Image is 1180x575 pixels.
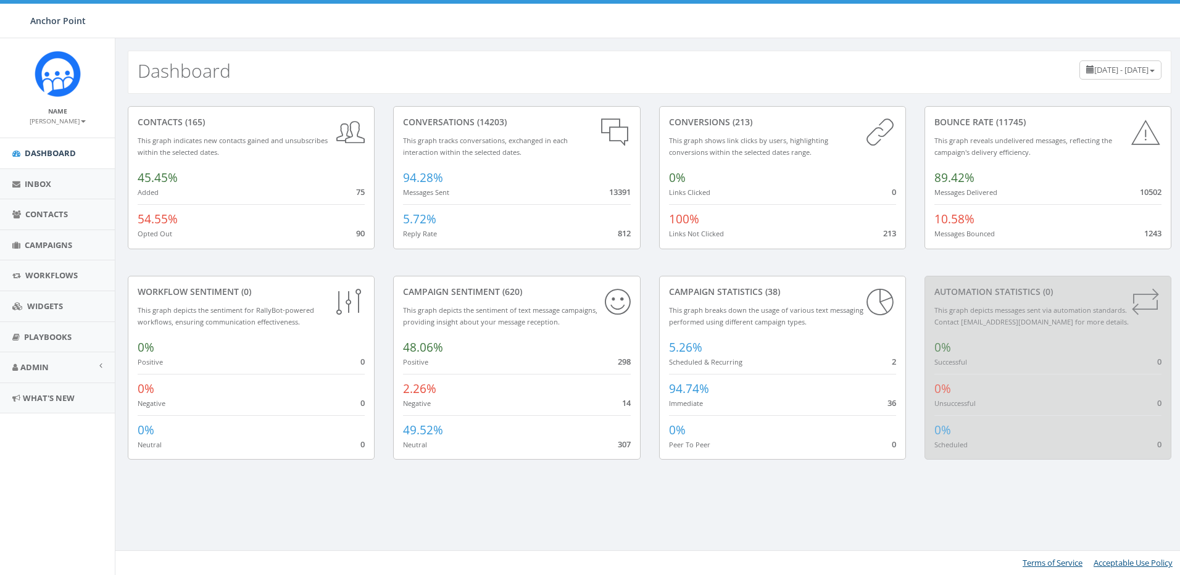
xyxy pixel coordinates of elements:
small: Unsuccessful [934,399,976,408]
small: This graph reveals undelivered messages, reflecting the campaign's delivery efficiency. [934,136,1112,157]
span: 2.26% [403,381,436,397]
small: Added [138,188,159,197]
small: [PERSON_NAME] [30,117,86,125]
span: 13391 [609,186,631,197]
small: This graph breaks down the usage of various text messaging performed using different campaign types. [669,305,863,326]
small: This graph depicts messages sent via automation standards. Contact [EMAIL_ADDRESS][DOMAIN_NAME] f... [934,305,1129,326]
div: contacts [138,116,365,128]
small: Negative [138,399,165,408]
div: Bounce Rate [934,116,1161,128]
div: Campaign Sentiment [403,286,630,298]
span: 89.42% [934,170,974,186]
div: Campaign Statistics [669,286,896,298]
span: Widgets [27,300,63,312]
small: Name [48,107,67,115]
small: Positive [138,357,163,366]
span: 0 [892,186,896,197]
span: 94.74% [669,381,709,397]
span: 298 [618,356,631,367]
span: 0 [1157,356,1161,367]
small: Scheduled & Recurring [669,357,742,366]
small: Positive [403,357,428,366]
span: Anchor Point [30,15,86,27]
a: [PERSON_NAME] [30,115,86,126]
span: [DATE] - [DATE] [1094,64,1149,75]
span: (213) [730,116,752,128]
span: 0 [892,439,896,450]
small: Neutral [403,440,427,449]
div: Workflow Sentiment [138,286,365,298]
div: conversations [403,116,630,128]
span: 45.45% [138,170,178,186]
small: Immediate [669,399,703,408]
span: Workflows [25,270,78,281]
span: 36 [887,397,896,408]
span: Playbooks [24,331,72,342]
small: Links Clicked [669,188,710,197]
span: 0% [934,381,951,397]
span: 5.72% [403,211,436,227]
small: This graph tracks conversations, exchanged in each interaction within the selected dates. [403,136,568,157]
span: 0 [360,356,365,367]
span: 812 [618,228,631,239]
span: 0% [669,170,686,186]
span: 10502 [1140,186,1161,197]
span: 307 [618,439,631,450]
span: 49.52% [403,422,443,438]
img: Rally_platform_Icon_1.png [35,51,81,97]
small: This graph depicts the sentiment of text message campaigns, providing insight about your message ... [403,305,597,326]
span: 2 [892,356,896,367]
span: 5.26% [669,339,702,355]
span: 10.58% [934,211,974,227]
span: 0% [138,381,154,397]
span: 213 [883,228,896,239]
span: 0 [1157,397,1161,408]
span: 54.55% [138,211,178,227]
small: Messages Bounced [934,229,995,238]
small: Messages Delivered [934,188,997,197]
small: This graph depicts the sentiment for RallyBot-powered workflows, ensuring communication effective... [138,305,314,326]
a: Acceptable Use Policy [1094,557,1173,568]
span: 94.28% [403,170,443,186]
span: (620) [500,286,522,297]
span: Dashboard [25,147,76,159]
span: (38) [763,286,780,297]
small: Opted Out [138,229,172,238]
span: What's New [23,392,75,403]
span: 1243 [1144,228,1161,239]
span: 100% [669,211,699,227]
span: 90 [356,228,365,239]
a: Terms of Service [1023,557,1082,568]
span: (14203) [475,116,507,128]
small: Reply Rate [403,229,437,238]
span: 14 [622,397,631,408]
small: This graph indicates new contacts gained and unsubscribes within the selected dates. [138,136,328,157]
span: (11745) [994,116,1026,128]
span: Admin [20,362,49,373]
span: (165) [183,116,205,128]
span: 0% [138,339,154,355]
span: 0% [934,339,951,355]
small: Peer To Peer [669,440,710,449]
small: Messages Sent [403,188,449,197]
h2: Dashboard [138,60,231,81]
small: This graph shows link clicks by users, highlighting conversions within the selected dates range. [669,136,828,157]
span: 0% [934,422,951,438]
small: Successful [934,357,967,366]
small: Negative [403,399,431,408]
small: Scheduled [934,440,968,449]
span: 0 [1157,439,1161,450]
div: conversions [669,116,896,128]
div: Automation Statistics [934,286,1161,298]
span: 0 [360,397,365,408]
span: Campaigns [25,239,72,250]
span: Inbox [25,178,51,189]
small: Neutral [138,440,162,449]
span: 75 [356,186,365,197]
span: 48.06% [403,339,443,355]
span: (0) [239,286,251,297]
span: (0) [1041,286,1053,297]
span: 0 [360,439,365,450]
span: 0% [669,422,686,438]
small: Links Not Clicked [669,229,724,238]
